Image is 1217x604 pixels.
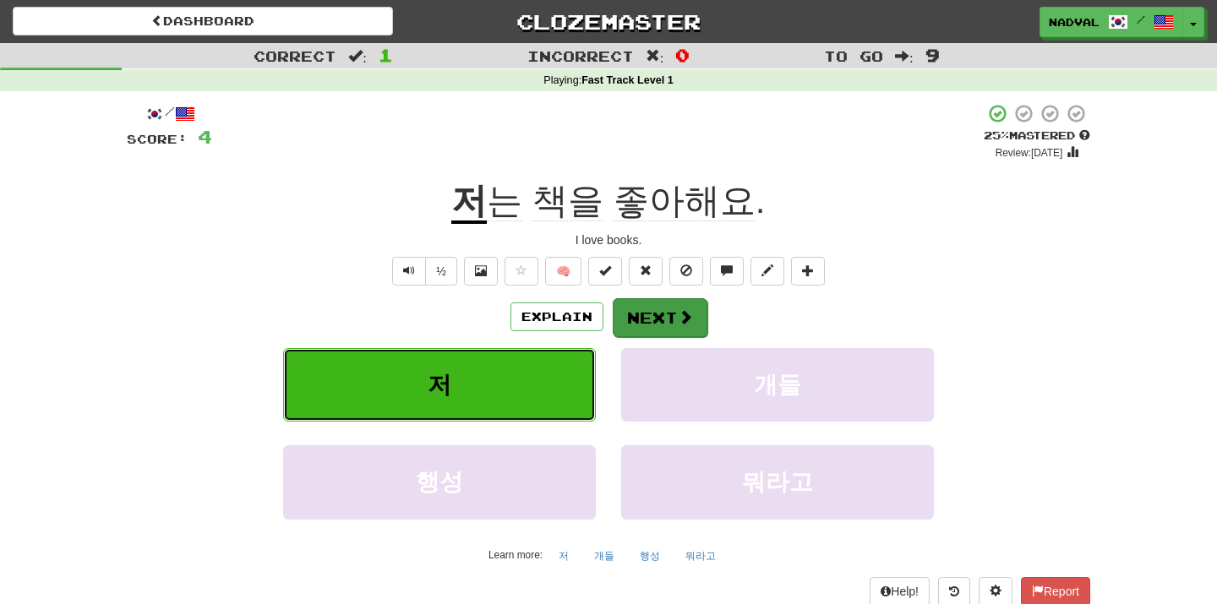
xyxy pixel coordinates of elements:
[487,181,522,221] span: 는
[750,257,784,286] button: Edit sentence (alt+d)
[676,543,725,569] button: 뭐라고
[254,47,336,64] span: Correct
[630,543,669,569] button: 행성
[581,74,674,86] strong: Fast Track Level 1
[127,132,188,146] span: Score:
[464,257,498,286] button: Show image (alt+x)
[742,469,813,495] span: 뭐라고
[984,128,1009,142] span: 25 %
[428,372,451,398] span: 저
[895,49,914,63] span: :
[416,469,463,495] span: 행성
[614,181,756,221] span: 좋아해요
[283,445,596,519] button: 행성
[13,7,393,35] a: Dashboard
[669,257,703,286] button: Ignore sentence (alt+i)
[392,257,426,286] button: Play sentence audio (ctl+space)
[1137,14,1145,25] span: /
[348,49,367,63] span: :
[675,45,690,65] span: 0
[425,257,457,286] button: ½
[791,257,825,286] button: Add to collection (alt+a)
[451,181,487,224] u: 저
[925,45,940,65] span: 9
[629,257,663,286] button: Reset to 0% Mastered (alt+r)
[585,543,624,569] button: 개들
[613,298,707,337] button: Next
[588,257,622,286] button: Set this sentence to 100% Mastered (alt+m)
[996,147,1063,159] small: Review: [DATE]
[984,128,1090,144] div: Mastered
[824,47,883,64] span: To go
[418,7,799,36] a: Clozemaster
[646,49,664,63] span: :
[621,348,934,422] button: 개들
[127,103,212,124] div: /
[1040,7,1183,37] a: nadval /
[549,543,578,569] button: 저
[283,348,596,422] button: 저
[379,45,393,65] span: 1
[127,231,1090,248] div: I love books.
[545,257,581,286] button: 🧠
[621,445,934,519] button: 뭐라고
[487,181,765,221] span: .
[527,47,634,64] span: Incorrect
[198,126,212,147] span: 4
[754,372,801,398] span: 개들
[505,257,538,286] button: Favorite sentence (alt+f)
[389,257,457,286] div: Text-to-speech controls
[510,302,603,331] button: Explain
[532,181,603,221] span: 책을
[1049,14,1100,30] span: nadval
[488,549,543,561] small: Learn more:
[710,257,744,286] button: Discuss sentence (alt+u)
